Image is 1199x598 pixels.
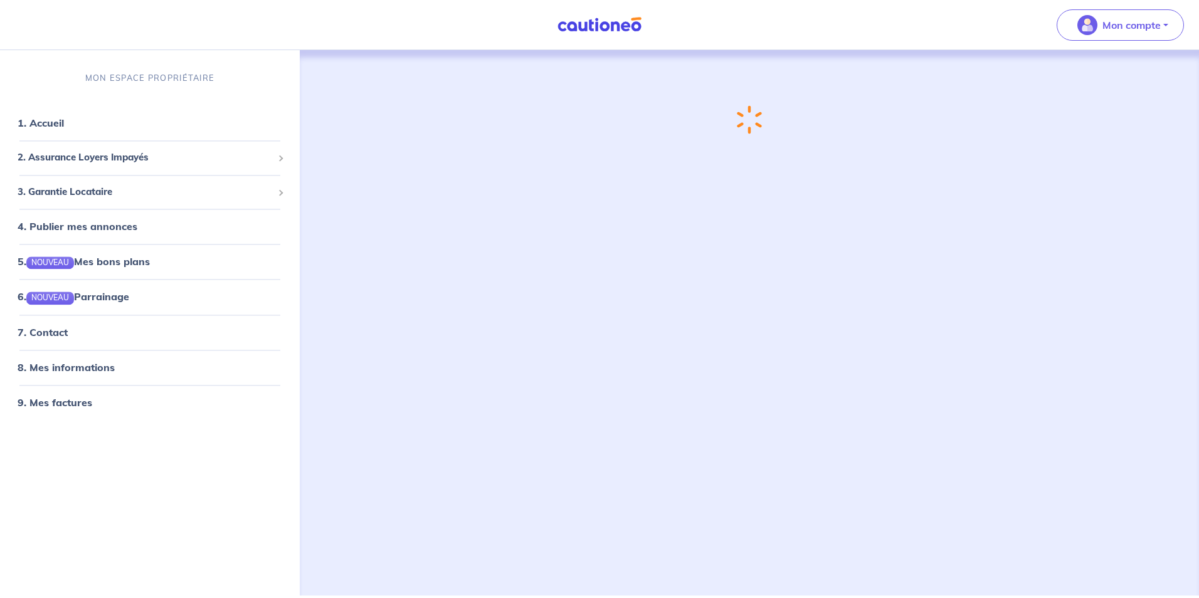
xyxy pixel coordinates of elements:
img: illu_account_valid_menu.svg [1077,15,1097,35]
div: 3. Garantie Locataire [5,180,295,204]
div: 4. Publier mes annonces [5,214,295,239]
div: 5.NOUVEAUMes bons plans [5,249,295,275]
div: 7. Contact [5,320,295,345]
a: 8. Mes informations [18,361,115,374]
a: 6.NOUVEAUParrainage [18,291,129,303]
a: 1. Accueil [18,117,64,130]
div: 9. Mes factures [5,390,295,415]
div: 6.NOUVEAUParrainage [5,285,295,310]
img: loading-spinner [737,105,762,134]
a: 7. Contact [18,326,68,338]
img: Cautioneo [552,17,647,33]
div: 2. Assurance Loyers Impayés [5,146,295,170]
p: Mon compte [1102,18,1161,33]
p: MON ESPACE PROPRIÉTAIRE [85,72,214,84]
a: 5.NOUVEAUMes bons plans [18,256,150,268]
a: 9. Mes factures [18,396,92,409]
button: illu_account_valid_menu.svgMon compte [1057,9,1184,41]
a: 4. Publier mes annonces [18,221,137,233]
div: 1. Accueil [5,111,295,136]
span: 3. Garantie Locataire [18,185,273,199]
div: 8. Mes informations [5,355,295,380]
span: 2. Assurance Loyers Impayés [18,151,273,165]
